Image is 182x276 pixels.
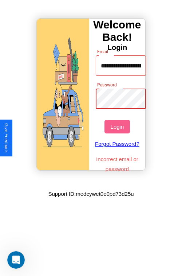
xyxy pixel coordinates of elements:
p: Support ID: medcywet0e0pd73d25u [48,189,134,199]
a: Forgot Password? [92,133,143,154]
h4: Login [89,43,145,52]
button: Login [104,120,130,133]
label: Email [97,48,108,55]
h3: Welcome Back! [89,19,145,43]
iframe: Intercom live chat [7,251,25,269]
div: Give Feedback [4,123,9,153]
img: gif [37,19,89,170]
p: Incorrect email or password [92,154,143,174]
label: Password [97,82,116,88]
